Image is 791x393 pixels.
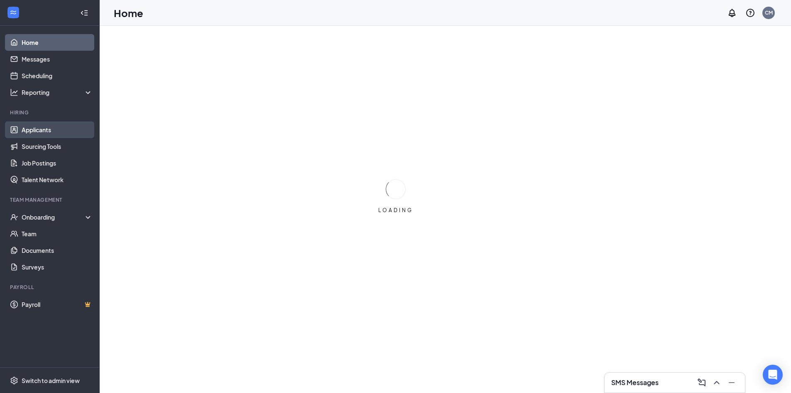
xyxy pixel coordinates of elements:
div: LOADING [375,207,416,214]
svg: Notifications [727,8,737,18]
button: ComposeMessage [695,376,708,389]
h1: Home [114,6,143,20]
svg: ComposeMessage [697,378,707,388]
a: Scheduling [22,67,93,84]
div: Open Intercom Messenger [763,365,783,385]
div: Payroll [10,284,91,291]
a: Talent Network [22,171,93,188]
a: Applicants [22,121,93,138]
button: Minimize [725,376,738,389]
a: Sourcing Tools [22,138,93,155]
a: Job Postings [22,155,93,171]
a: Surveys [22,259,93,275]
svg: ChevronUp [712,378,722,388]
a: PayrollCrown [22,296,93,313]
svg: QuestionInfo [745,8,755,18]
a: Team [22,225,93,242]
svg: UserCheck [10,213,18,221]
div: Switch to admin view [22,376,80,385]
div: CM [765,9,773,16]
a: Documents [22,242,93,259]
a: Messages [22,51,93,67]
svg: Settings [10,376,18,385]
svg: WorkstreamLogo [9,8,17,17]
svg: Collapse [80,9,88,17]
svg: Analysis [10,88,18,96]
div: Team Management [10,196,91,203]
div: Hiring [10,109,91,116]
a: Home [22,34,93,51]
div: Onboarding [22,213,86,221]
button: ChevronUp [710,376,723,389]
div: Reporting [22,88,93,96]
h3: SMS Messages [611,378,659,387]
svg: Minimize [727,378,737,388]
